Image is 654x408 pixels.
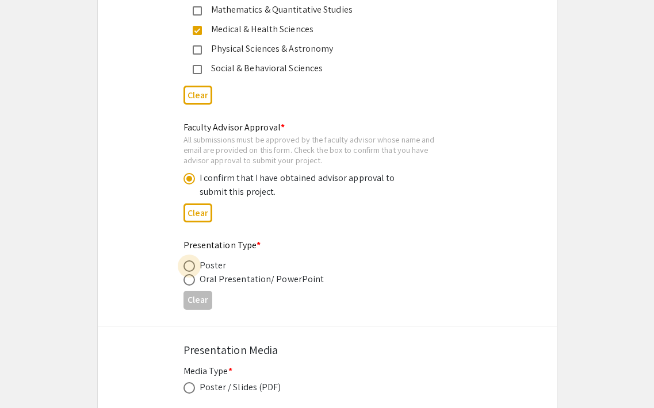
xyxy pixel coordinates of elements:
[202,42,443,56] div: Physical Sciences & Astronomy
[183,239,261,251] mat-label: Presentation Type
[183,121,285,133] mat-label: Faculty Advisor Approval
[202,22,443,36] div: Medical & Health Sciences
[183,203,212,222] button: Clear
[200,380,281,394] div: Poster / Slides (PDF)
[200,171,401,199] div: I confirm that I have obtained advisor approval to submit this project.
[183,341,471,359] div: Presentation Media
[183,291,212,310] button: Clear
[9,356,49,399] iframe: Chat
[183,86,212,105] button: Clear
[200,259,227,272] div: Poster
[200,272,324,286] div: Oral Presentation/ PowerPoint
[183,134,453,165] div: All submissions must be approved by the faculty advisor whose name and email are provided on this...
[202,61,443,75] div: Social & Behavioral Sciences
[202,3,443,17] div: Mathematics & Quantitative Studies
[183,365,232,377] mat-label: Media Type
